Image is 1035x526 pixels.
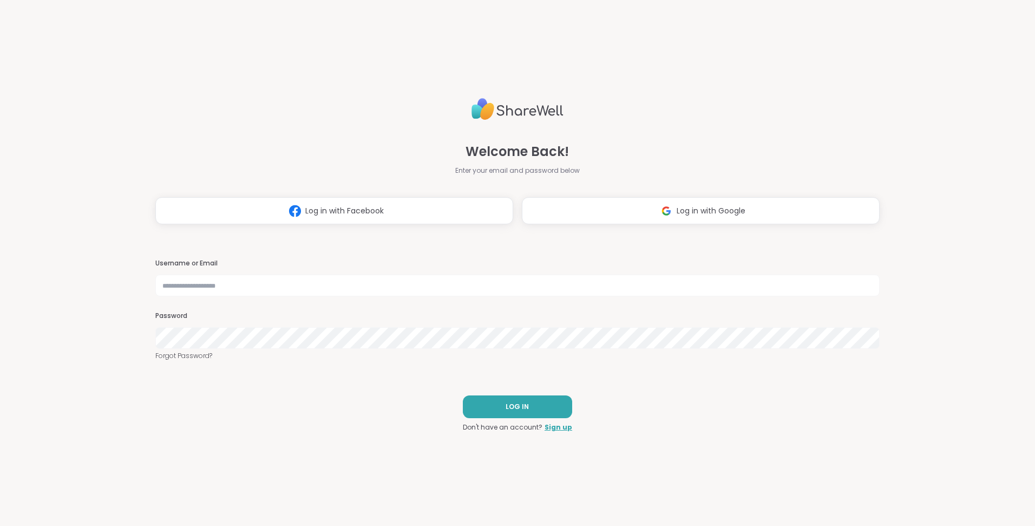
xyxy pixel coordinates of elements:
img: ShareWell Logomark [656,201,677,221]
span: Don't have an account? [463,423,542,432]
span: LOG IN [506,402,529,412]
span: Log in with Facebook [305,205,384,217]
button: Log in with Google [522,197,880,224]
img: ShareWell Logomark [285,201,305,221]
h3: Password [155,311,880,321]
a: Forgot Password? [155,351,880,361]
button: LOG IN [463,395,572,418]
button: Log in with Facebook [155,197,513,224]
span: Log in with Google [677,205,745,217]
img: ShareWell Logo [471,94,564,125]
h3: Username or Email [155,259,880,268]
span: Enter your email and password below [455,166,580,176]
a: Sign up [545,423,572,432]
span: Welcome Back! [466,142,569,161]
